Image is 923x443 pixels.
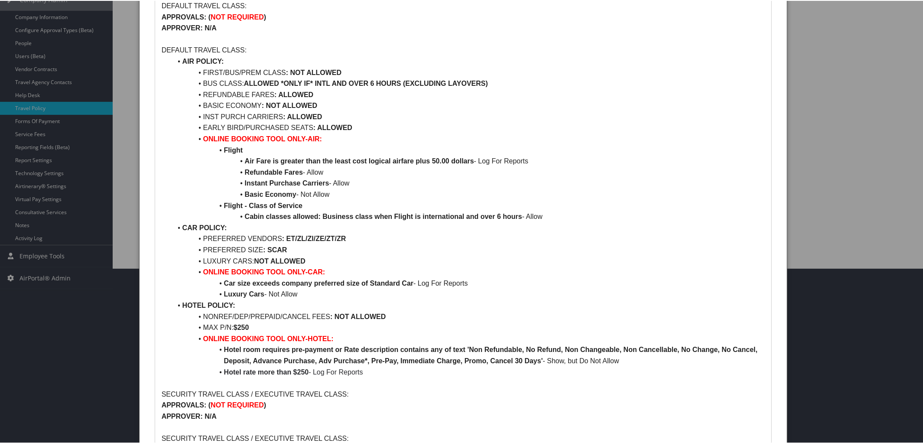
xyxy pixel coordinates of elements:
li: LUXURY CARS: [172,255,765,266]
li: - Allow [172,177,765,188]
strong: : ALLOWED [283,112,322,120]
li: - Log For Reports [172,277,765,288]
strong: : NOT ALLOWED [262,101,317,108]
strong: Car size exceeds company preferred size of Standard Car [224,279,414,286]
strong: Hotel rate more than $250 [224,368,309,375]
li: - Log For Reports [172,155,765,166]
strong: Cabin classes allowed: Business class when Flight is international and over 6 hours [245,212,522,219]
strong: APPROVALS: [162,13,207,20]
p: DEFAULT TRAVEL CLASS: [162,44,765,55]
strong: ) [264,401,266,408]
strong: NOT ALLOWED [254,257,305,264]
li: REFUNDABLE FARES [172,88,765,100]
strong: : [282,234,284,241]
strong: Flight [224,146,243,153]
strong: HOTEL POLICY: [182,301,235,308]
strong: CAR POLICY: [182,223,227,231]
strong: ONLINE BOOKING TOOL ONLY-HOTEL: [203,334,334,342]
li: BUS CLASS: [172,77,765,88]
strong: $250 [234,323,249,330]
li: - Not Allow [172,188,765,199]
li: BASIC ECONOMY [172,99,765,111]
strong: : SCAR [263,245,287,253]
strong: ALLOWED *ONLY IF* INTL AND OVER 6 HOURS (EXCLUDING LAYOVERS) [244,79,488,86]
p: SECURITY TRAVEL CLASS / EXECUTIVE TRAVEL CLASS: [162,388,765,399]
strong: APPROVER: N/A [162,23,217,31]
strong: Luxury Cars [224,290,264,297]
strong: Basic Economy [245,190,296,197]
strong: ) [264,13,266,20]
strong: ( [208,401,211,408]
strong: APPROVALS: [162,401,207,408]
span: - Log For Reports [309,368,363,375]
li: MAX P/N: [172,321,765,332]
strong: ( [208,13,211,20]
strong: ONLINE BOOKING TOOL ONLY-AIR: [203,134,322,142]
strong: AIR POLICY: [182,57,224,64]
li: NONREF/DEP/PREPAID/CANCEL FEES [172,310,765,322]
strong: APPROVER: N/A [162,412,217,419]
strong: Refundable [245,168,283,175]
strong: NOT REQUIRED [211,401,264,408]
li: INST PURCH CARRIERS [172,111,765,122]
strong: Flight - Class of Service [224,201,302,208]
li: FIRST/BUS/PREM CLASS [172,66,765,78]
strong: Air Fare is greater than the least cost logical airfare plus 50.00 dollars [245,156,474,164]
strong: NOT ALLOWED [290,68,342,75]
li: - Not Allow [172,288,765,299]
strong: ONLINE BOOKING TOOL ONLY-CAR: [203,267,325,275]
strong: Hotel room requires pre-payment or Rate description contains any of text 'Non Refundable, No Refu... [224,345,760,364]
strong: : [286,68,288,75]
li: - Allow [172,166,765,177]
strong: : ALLOWED [313,123,352,130]
strong: : ALLOWED [274,90,313,98]
li: PREFERRED SIZE [172,244,765,255]
li: - Show, but Do Not Allow [172,343,765,365]
li: EARLY BIRD/PURCHASED SEATS [172,121,765,133]
strong: NOT REQUIRED [211,13,264,20]
strong: ET/ZL/ZI/ZE/ZT/ZR [286,234,346,241]
li: - Allow [172,210,765,221]
strong: Instant Purchase Carriers [245,179,329,186]
li: PREFERRED VENDORS [172,232,765,244]
strong: Fares [284,168,303,175]
strong: : NOT ALLOWED [330,312,386,319]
